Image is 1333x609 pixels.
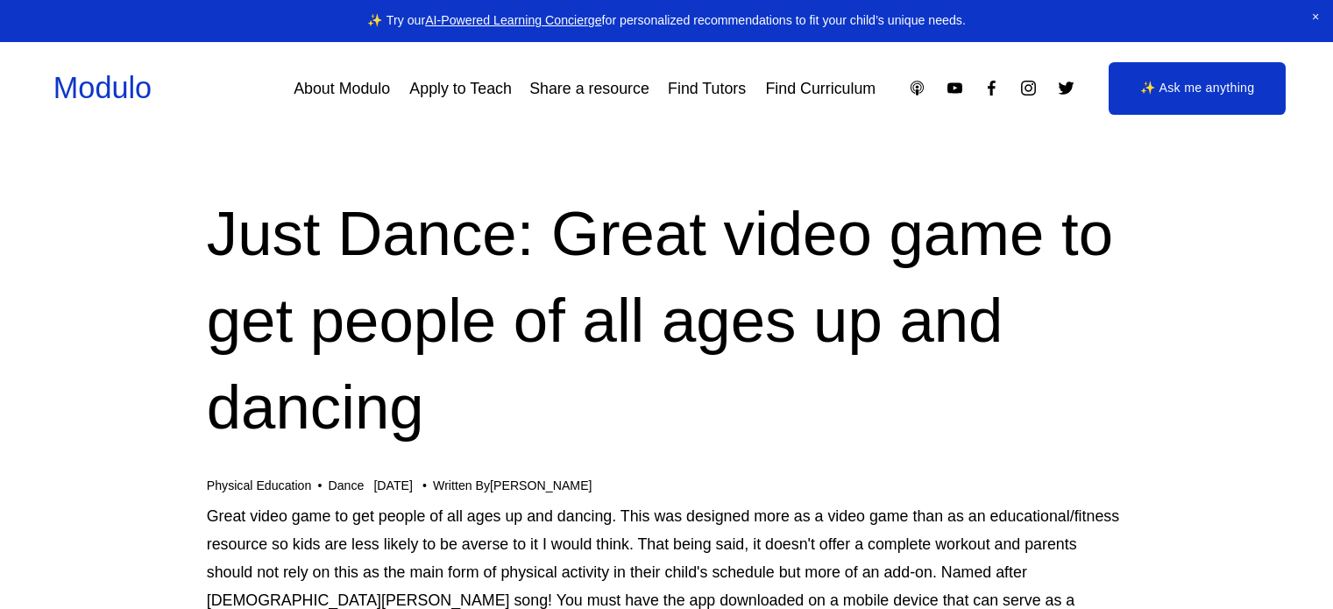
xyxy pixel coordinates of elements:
[529,73,649,104] a: Share a resource
[946,79,964,97] a: YouTube
[1057,79,1075,97] a: Twitter
[53,71,152,104] a: Modulo
[207,478,312,492] a: Physical Education
[328,478,364,492] a: Dance
[433,478,592,493] div: Written By
[294,73,390,104] a: About Modulo
[765,73,876,104] a: Find Curriculum
[425,13,601,27] a: AI-Powered Learning Concierge
[490,478,592,492] a: [PERSON_NAME]
[908,79,926,97] a: Apple Podcasts
[668,73,746,104] a: Find Tutors
[982,79,1001,97] a: Facebook
[1019,79,1038,97] a: Instagram
[373,478,413,492] span: [DATE]
[409,73,512,104] a: Apply to Teach
[1109,62,1285,115] a: ✨ Ask me anything
[207,190,1127,450] h1: Just Dance: Great video game to get people of all ages up and dancing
